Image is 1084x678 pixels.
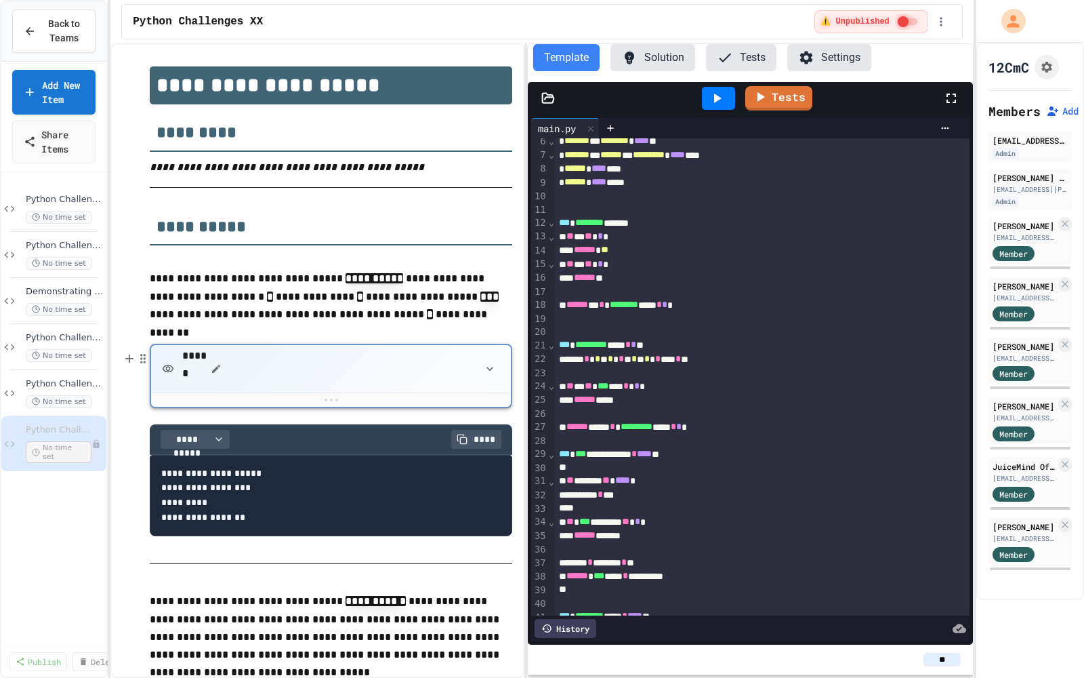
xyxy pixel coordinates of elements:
span: Python Challenges XX [133,14,263,30]
div: [PERSON_NAME] [993,521,1056,533]
div: 13 [531,230,548,243]
div: 27 [531,420,548,434]
div: ⚠️ Students cannot see this content! Click the toggle to publish it and make it visible to your c... [814,10,927,33]
a: Add New Item [12,70,96,115]
div: 23 [531,367,548,380]
span: Python Challenges XXIVc [26,194,104,205]
div: 30 [531,462,548,475]
div: 6 [531,135,548,148]
span: No time set [26,257,92,270]
div: 18 [531,298,548,312]
span: Python Challenges XXIV [26,332,104,344]
div: 14 [531,244,548,258]
div: 7 [531,148,548,162]
button: Assignment Settings [1035,55,1059,79]
div: 10 [531,190,548,203]
div: [EMAIL_ADDRESS][DOMAIN_NAME] [993,134,1068,146]
div: 8 [531,162,548,176]
div: My Account [987,5,1029,37]
div: 32 [531,489,548,502]
span: Member [999,428,1028,440]
button: Back to Teams [12,9,96,53]
div: [EMAIL_ADDRESS][DOMAIN_NAME] [993,473,1056,483]
div: 26 [531,407,548,421]
div: 21 [531,339,548,353]
span: No time set [26,211,92,224]
button: Tests [706,44,776,71]
div: [PERSON_NAME] [993,220,1056,232]
span: Python Challenges XXIVb [26,240,104,252]
span: Member [999,247,1028,260]
button: Settings [787,44,871,71]
div: [EMAIL_ADDRESS][DOMAIN_NAME] [993,293,1056,303]
div: 11 [531,203,548,217]
div: 39 [531,584,548,597]
div: main.py [531,118,600,138]
div: Unpublished [91,439,101,449]
span: Fold line [548,612,555,622]
span: Python Challenges XX [26,424,91,436]
div: [EMAIL_ADDRESS][DOMAIN_NAME] [993,233,1056,243]
span: No time set [26,349,92,362]
div: 38 [531,570,548,584]
div: [EMAIL_ADDRESS][DOMAIN_NAME] [993,353,1056,363]
div: [PERSON_NAME] dev [993,172,1068,184]
h1: 12CmC [988,58,1029,77]
span: Fold line [548,231,555,242]
div: [PERSON_NAME] [993,400,1056,412]
div: History [535,619,596,638]
div: 24 [531,380,548,393]
div: 36 [531,543,548,557]
div: [EMAIL_ADDRESS][DOMAIN_NAME] [993,534,1056,544]
div: 20 [531,325,548,339]
span: Member [999,488,1028,500]
span: No time set [26,441,91,463]
div: [EMAIL_ADDRESS][PERSON_NAME][DOMAIN_NAME] [993,184,1068,195]
span: Fold line [548,380,555,391]
span: Fold line [548,149,555,160]
span: Fold line [548,258,555,269]
button: Add [1046,104,1079,118]
div: 9 [531,176,548,190]
div: [PERSON_NAME] [993,340,1056,353]
span: Fold line [548,136,555,146]
div: 37 [531,557,548,570]
span: Python Challenges VIIc [26,378,104,390]
div: 33 [531,502,548,516]
a: Delete [72,652,125,671]
button: Template [533,44,600,71]
div: 35 [531,530,548,543]
a: Share Items [12,120,96,163]
div: 15 [531,258,548,271]
a: Publish [9,652,67,671]
div: 12 [531,216,548,230]
div: 16 [531,271,548,285]
div: [PERSON_NAME] [993,280,1056,292]
div: 25 [531,393,548,407]
span: Fold line [548,517,555,527]
div: [EMAIL_ADDRESS][DOMAIN_NAME] [993,413,1056,423]
span: Fold line [548,217,555,228]
span: Fold line [548,340,555,351]
span: Fold line [548,476,555,487]
div: JuiceMind Official [993,460,1056,473]
div: 19 [531,313,548,326]
div: 40 [531,597,548,611]
span: No time set [26,303,92,316]
div: 22 [531,353,548,366]
span: Back to Teams [44,17,84,45]
div: 17 [531,285,548,299]
span: Member [999,308,1028,320]
button: Solution [610,44,695,71]
span: No time set [26,395,92,408]
span: Member [999,549,1028,561]
div: 29 [531,447,548,461]
div: 34 [531,515,548,529]
span: ⚠️ Unpublished [820,16,889,27]
span: Demonstrating OOP Principles Task [26,286,104,298]
a: Tests [745,86,812,111]
span: Fold line [548,449,555,460]
div: 41 [531,611,548,624]
div: Admin [993,148,1018,159]
h2: Members [988,102,1041,121]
